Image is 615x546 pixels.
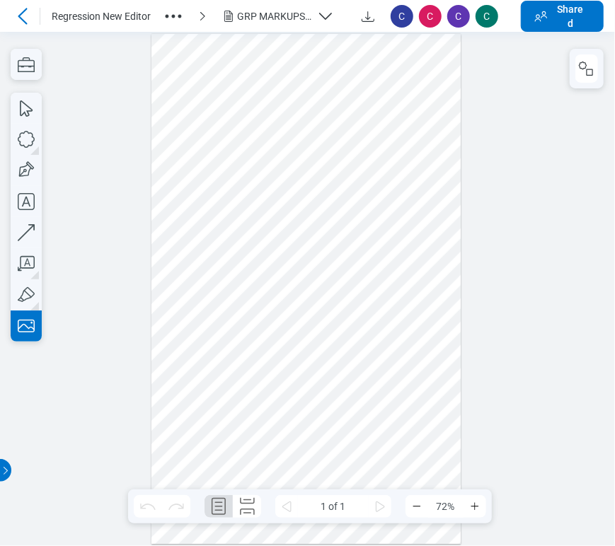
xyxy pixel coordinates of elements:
[464,495,486,518] button: Zoom In
[205,495,233,518] button: Single Page Layout
[391,5,413,28] span: C
[52,9,151,23] span: Regression New Editor
[428,495,464,518] span: 72%
[357,5,379,28] button: Download
[419,5,442,28] span: C
[162,495,190,518] button: Redo
[406,495,428,518] button: Zoom Out
[476,5,498,28] span: C
[555,2,586,30] span: Shared
[220,5,345,28] button: GRP MARKUPS.pdf
[298,495,369,518] span: 1 of 1
[521,1,604,32] button: Shared
[233,495,261,518] button: Continuous Page Layout
[447,5,470,28] span: C
[134,495,162,518] button: Undo
[237,9,311,23] div: GRP MARKUPS.pdf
